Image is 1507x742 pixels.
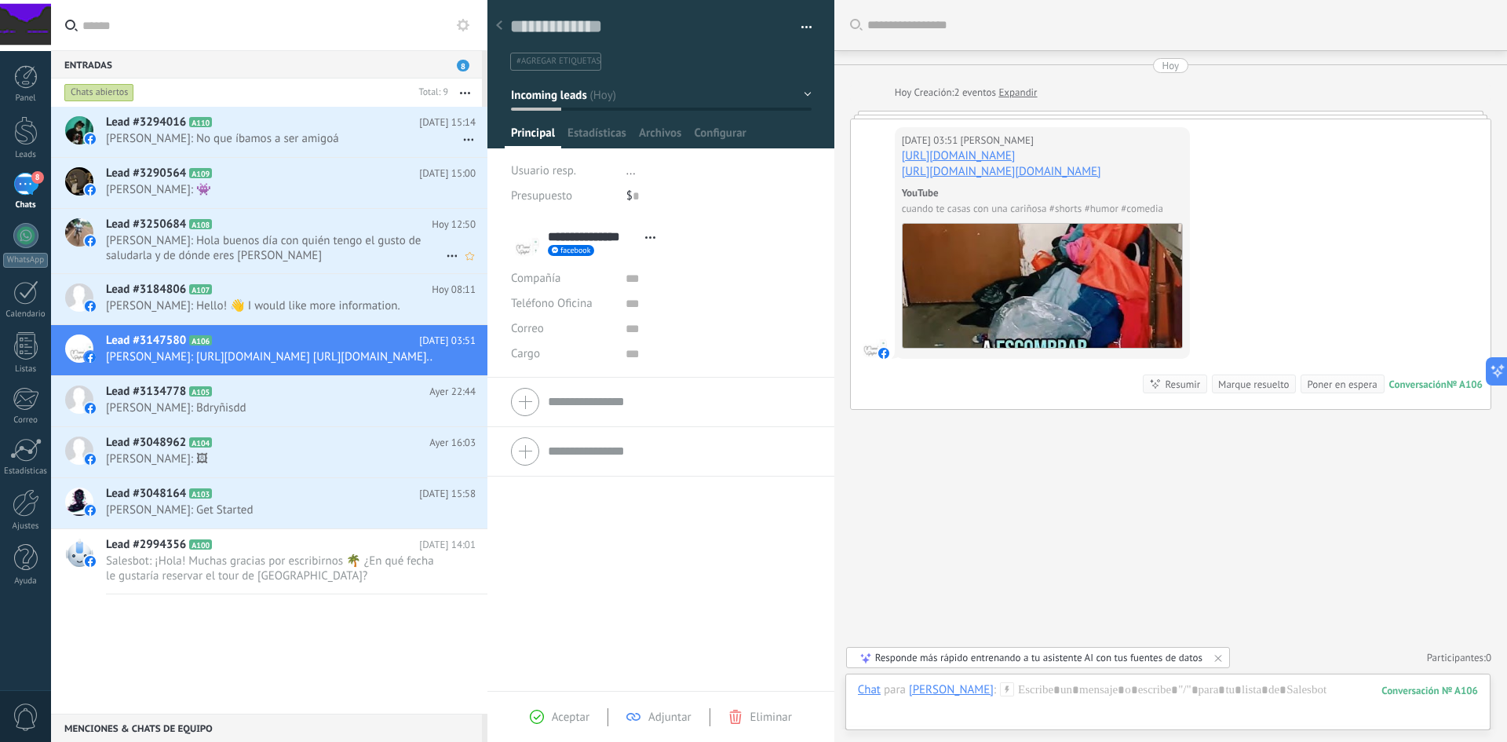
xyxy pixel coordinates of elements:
[429,435,476,451] span: Ayer 16:03
[895,85,914,101] div: Hoy
[895,85,1038,101] div: Creación:
[457,60,469,71] span: 8
[106,333,186,349] span: Lead #3147580
[85,454,96,465] img: facebook-sm.svg
[961,133,1034,148] span: Antonio Vasquez
[429,384,476,400] span: Ayer 22:44
[51,325,487,375] a: Lead #3147580 A106 [DATE] 03:51 [PERSON_NAME]: [URL][DOMAIN_NAME] [URL][DOMAIN_NAME]..
[875,651,1202,664] div: Responde más rápido entrenando a tu asistente AI con tus fuentes de datos
[106,384,186,400] span: Lead #3134778
[419,166,476,181] span: [DATE] 15:00
[189,386,212,397] span: A105
[85,556,96,567] img: facebook-sm.svg
[106,182,446,197] span: [PERSON_NAME]: 👾
[189,488,212,499] span: A103
[902,164,1101,179] a: [URL][DOMAIN_NAME][DOMAIN_NAME]
[3,521,49,532] div: Ajustes
[552,710,589,725] span: Aceptar
[51,376,487,426] a: Lead #3134778 A105 Ayer 22:44 [PERSON_NAME]: Bdryñisdd
[511,321,544,336] span: Correo
[909,682,994,696] div: Antonio Vasquez
[189,284,212,294] span: A107
[64,83,134,102] div: Chats abiertos
[1486,651,1491,664] span: 0
[189,117,212,127] span: A110
[51,209,487,273] a: Lead #3250684 A108 Hoy 12:50 [PERSON_NAME]: Hola buenos día con quién tengo el gusto de saludarla...
[511,163,576,178] span: Usuario resp.
[1447,378,1483,391] div: № A106
[3,364,49,375] div: Listas
[189,539,212,550] span: A100
[106,131,446,146] span: [PERSON_NAME]: No que íbamos a ser amigoá
[902,133,961,148] div: [DATE] 03:51
[626,184,812,209] div: $
[419,486,476,502] span: [DATE] 15:58
[1381,684,1478,697] div: 106
[432,282,476,298] span: Hoy 08:11
[639,126,681,148] span: Archivos
[51,158,487,208] a: Lead #3290564 A109 [DATE] 15:00 [PERSON_NAME]: 👾
[85,133,96,144] img: facebook-sm.svg
[106,166,186,181] span: Lead #3290564
[432,217,476,232] span: Hoy 12:50
[1162,58,1180,73] div: Hoy
[106,537,186,553] span: Lead #2994356
[189,168,212,178] span: A109
[106,282,186,298] span: Lead #3184806
[511,188,572,203] span: Presupuesto
[516,56,600,67] span: #agregar etiquetas
[189,437,212,448] span: A104
[511,316,544,342] button: Correo
[106,115,186,130] span: Lead #3294016
[859,331,887,359] span: Antonio Vasquez
[106,486,186,502] span: Lead #3048164
[3,415,49,426] div: Correo
[750,710,792,725] span: Eliminar
[902,186,939,199] a: YouTube
[106,349,446,364] span: [PERSON_NAME]: [URL][DOMAIN_NAME] [URL][DOMAIN_NAME]..
[106,400,446,415] span: [PERSON_NAME]: Bdryñisdd
[106,503,446,517] span: [PERSON_NAME]: Get Started
[85,505,96,516] img: facebook-sm.svg
[85,352,96,363] img: facebook-sm.svg
[1307,377,1377,392] div: Poner en espera
[511,126,555,148] span: Principal
[626,163,636,178] span: ...
[884,682,906,698] span: para
[994,682,996,698] span: :
[511,159,615,184] div: Usuario resp.
[106,233,446,263] span: [PERSON_NAME]: Hola buenos día con quién tengo el gusto de saludarla y de dónde eres [PERSON_NAME]
[106,451,446,466] span: [PERSON_NAME]: 🖼
[3,200,49,210] div: Chats
[189,335,212,345] span: A106
[106,554,446,583] span: Salesbot: ¡Hola! Muchas gracias por escribirnos 🌴 ¿En qué fecha le gustaría reservar el tour de [...
[902,201,1183,217] span: cuando te casas con una cariñosa #shorts #humor #comedia
[51,274,487,324] a: Lead #3184806 A107 Hoy 08:11 [PERSON_NAME]: Hello! 👋 I would like more information.
[567,126,626,148] span: Estadísticas
[85,403,96,414] img: facebook-sm.svg
[106,435,186,451] span: Lead #3048962
[106,298,446,313] span: [PERSON_NAME]: Hello! 👋 I would like more information.
[31,171,44,184] span: 8
[1389,378,1447,391] div: Conversación
[902,148,1016,163] a: [URL][DOMAIN_NAME]
[3,150,49,160] div: Leads
[3,309,49,320] div: Calendario
[51,107,487,157] a: Lead #3294016 A110 [DATE] 15:14 [PERSON_NAME]: No que íbamos a ser amigoá
[51,50,482,79] div: Entradas
[85,236,96,247] img: facebook-sm.svg
[648,710,691,725] span: Adjuntar
[1218,377,1289,392] div: Marque resuelto
[51,427,487,477] a: Lead #3048962 A104 Ayer 16:03 [PERSON_NAME]: 🖼
[51,478,487,528] a: Lead #3048164 A103 [DATE] 15:58 [PERSON_NAME]: Get Started
[998,85,1037,101] a: Expandir
[954,85,995,101] span: 2 eventos
[511,342,614,367] div: Cargo
[1427,651,1491,664] a: Participantes:0
[511,348,540,360] span: Cargo
[3,253,48,268] div: WhatsApp
[413,85,448,101] div: Total: 9
[694,126,746,148] span: Configurar
[511,266,614,291] div: Compañía
[51,714,482,742] div: Menciones & Chats de equipo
